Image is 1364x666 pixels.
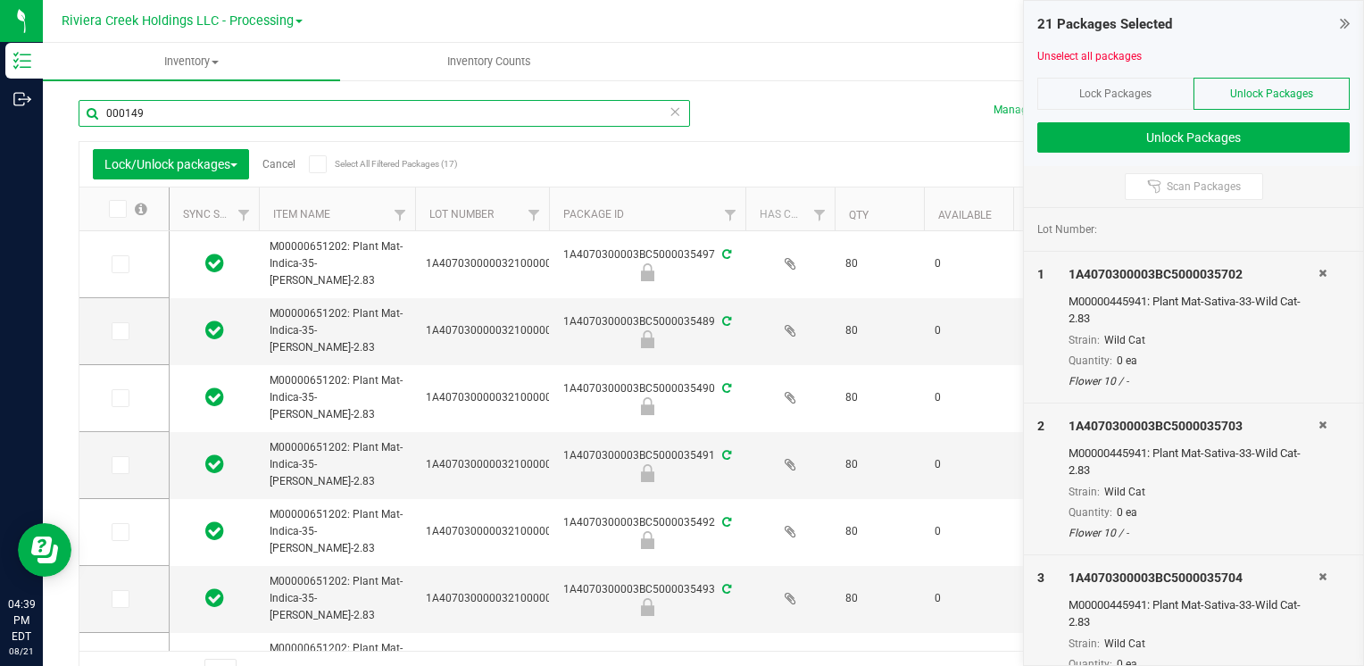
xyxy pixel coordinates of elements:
[43,43,340,80] a: Inventory
[426,255,577,272] span: 1A4070300000321000000149
[719,583,731,595] span: Sync from Compliance System
[18,523,71,577] iframe: Resource center
[1037,221,1097,237] span: Lot Number:
[135,203,147,215] span: Select all records on this page
[805,200,835,230] a: Filter
[994,103,1101,118] button: Manage package tags
[546,447,748,482] div: 1A4070300003BC5000035491
[546,330,748,348] div: Final Check Lock
[719,449,731,462] span: Sync from Compliance System
[1069,637,1100,650] span: Strain:
[1037,50,1142,62] a: Unselect all packages
[546,531,748,549] div: Final Check Lock
[423,54,555,70] span: Inventory Counts
[429,208,494,221] a: Lot Number
[1117,354,1137,367] span: 0 ea
[426,590,577,607] span: 1A4070300000321000000149
[938,209,992,221] a: Available
[1069,445,1318,479] div: M00000445941: Plant Mat-Sativa-33-Wild Cat-2.83
[79,100,690,127] input: Search Package ID, Item Name, SKU, Lot or Part Number...
[1117,506,1137,519] span: 0 ea
[104,157,237,171] span: Lock/Unlock packages
[935,389,1002,406] span: 0
[1037,419,1044,433] span: 2
[270,439,404,491] span: M00000651202: Plant Mat-Indica-35-[PERSON_NAME]-2.83
[1069,569,1318,587] div: 1A4070300003BC5000035704
[845,389,913,406] span: 80
[546,598,748,616] div: Final Check Lock
[845,322,913,339] span: 80
[62,13,294,29] span: Riviera Creek Holdings LLC - Processing
[1069,265,1318,284] div: 1A4070300003BC5000035702
[426,456,577,473] span: 1A4070300000321000000149
[205,452,224,477] span: In Sync
[1037,122,1350,153] button: Unlock Packages
[1037,267,1044,281] span: 1
[335,159,424,169] span: Select All Filtered Packages (17)
[426,322,577,339] span: 1A4070300000321000000149
[229,200,259,230] a: Filter
[8,645,35,658] p: 08/21
[669,100,681,123] span: Clear
[1069,525,1318,541] div: Flower 10 / -
[849,209,869,221] a: Qty
[719,248,731,261] span: Sync from Compliance System
[183,208,252,221] a: Sync Status
[1069,354,1112,367] span: Quantity:
[205,519,224,544] span: In Sync
[719,315,731,328] span: Sync from Compliance System
[205,318,224,343] span: In Sync
[1069,506,1112,519] span: Quantity:
[270,372,404,424] span: M00000651202: Plant Mat-Indica-35-[PERSON_NAME]-2.83
[270,238,404,290] span: M00000651202: Plant Mat-Indica-35-[PERSON_NAME]-2.83
[8,596,35,645] p: 04:39 PM EDT
[845,590,913,607] span: 80
[1069,293,1318,328] div: M00000445941: Plant Mat-Sativa-33-Wild Cat-2.83
[1230,87,1313,100] span: Unlock Packages
[1069,373,1318,389] div: Flower 10 / -
[43,54,340,70] span: Inventory
[426,389,577,406] span: 1A4070300000321000000149
[716,200,745,230] a: Filter
[745,187,835,231] th: Has COA
[520,200,549,230] a: Filter
[546,514,748,549] div: 1A4070300003BC5000035492
[546,313,748,348] div: 1A4070300003BC5000035489
[93,149,249,179] button: Lock/Unlock packages
[546,464,748,482] div: Final Check Lock
[845,523,913,540] span: 80
[426,523,577,540] span: 1A4070300000321000000149
[935,523,1002,540] span: 0
[1079,87,1152,100] span: Lock Packages
[1125,173,1263,200] button: Scan Packages
[935,456,1002,473] span: 0
[270,305,404,357] span: M00000651202: Plant Mat-Indica-35-[PERSON_NAME]-2.83
[1069,417,1318,436] div: 1A4070300003BC5000035703
[13,52,31,70] inline-svg: Inventory
[205,251,224,276] span: In Sync
[935,255,1002,272] span: 0
[546,246,748,281] div: 1A4070300003BC5000035497
[1069,596,1318,631] div: M00000445941: Plant Mat-Sativa-33-Wild Cat-2.83
[205,586,224,611] span: In Sync
[546,263,748,281] div: Final Check Lock
[1069,486,1100,498] span: Strain:
[845,255,913,272] span: 80
[719,516,731,529] span: Sync from Compliance System
[273,208,330,221] a: Item Name
[563,208,624,221] a: Package ID
[1104,486,1145,498] span: Wild Cat
[270,573,404,625] span: M00000651202: Plant Mat-Indica-35-[PERSON_NAME]-2.83
[1104,334,1145,346] span: Wild Cat
[1069,334,1100,346] span: Strain:
[546,581,748,616] div: 1A4070300003BC5000035493
[935,590,1002,607] span: 0
[262,158,295,171] a: Cancel
[205,385,224,410] span: In Sync
[340,43,637,80] a: Inventory Counts
[1104,637,1145,650] span: Wild Cat
[546,380,748,415] div: 1A4070300003BC5000035490
[1037,570,1044,585] span: 3
[1167,179,1241,194] span: Scan Packages
[546,397,748,415] div: Final Check Lock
